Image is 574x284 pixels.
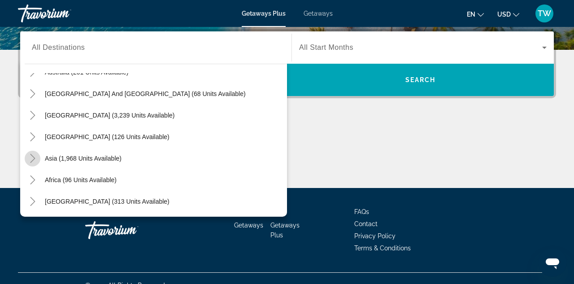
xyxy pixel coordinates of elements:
[467,8,484,21] button: Change language
[533,4,556,23] button: User Menu
[18,2,108,25] a: Travorium
[25,65,40,80] button: Toggle Australia (201 units available)
[25,108,40,123] button: Toggle South America (3,239 units available)
[354,208,369,215] a: FAQs
[40,129,174,145] button: [GEOGRAPHIC_DATA] (126 units available)
[467,11,475,18] span: en
[25,151,40,166] button: Toggle Asia (1,968 units available)
[354,232,396,240] a: Privacy Policy
[242,10,286,17] a: Getaways Plus
[45,155,122,162] span: Asia (1,968 units available)
[40,150,126,166] button: Asia (1,968 units available)
[85,217,175,244] a: Travorium
[20,31,554,96] div: Search widget
[45,112,174,119] span: [GEOGRAPHIC_DATA] (3,239 units available)
[354,220,378,227] a: Contact
[40,64,133,80] button: Australia (201 units available)
[40,107,179,123] button: [GEOGRAPHIC_DATA] (3,239 units available)
[234,222,263,229] a: Getaways
[25,194,40,210] button: Toggle Middle East (313 units available)
[45,198,170,205] span: [GEOGRAPHIC_DATA] (313 units available)
[45,176,117,184] span: Africa (96 units available)
[32,44,85,51] span: All Destinations
[497,11,511,18] span: USD
[497,8,519,21] button: Change currency
[45,133,170,140] span: [GEOGRAPHIC_DATA] (126 units available)
[299,44,353,51] span: All Start Months
[270,222,300,239] a: Getaways Plus
[45,90,246,97] span: [GEOGRAPHIC_DATA] and [GEOGRAPHIC_DATA] (68 units available)
[25,172,40,188] button: Toggle Africa (96 units available)
[40,193,174,210] button: [GEOGRAPHIC_DATA] (313 units available)
[354,245,411,252] a: Terms & Conditions
[25,86,40,102] button: Toggle South Pacific and Oceania (68 units available)
[287,64,554,96] button: Search
[40,86,250,102] button: [GEOGRAPHIC_DATA] and [GEOGRAPHIC_DATA] (68 units available)
[538,9,551,18] span: TW
[40,172,121,188] button: Africa (96 units available)
[405,76,436,83] span: Search
[538,248,567,277] iframe: Button to launch messaging window
[25,129,40,145] button: Toggle Central America (126 units available)
[304,10,333,17] a: Getaways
